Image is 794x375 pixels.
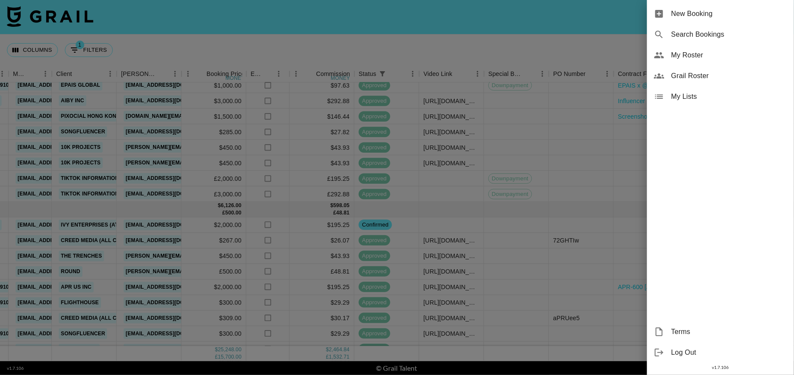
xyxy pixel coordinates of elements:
[647,342,794,363] div: Log Out
[647,321,794,342] div: Terms
[647,24,794,45] div: Search Bookings
[671,9,787,19] span: New Booking
[647,45,794,66] div: My Roster
[671,347,787,358] span: Log Out
[671,29,787,40] span: Search Bookings
[647,86,794,107] div: My Lists
[671,91,787,102] span: My Lists
[671,50,787,60] span: My Roster
[647,66,794,86] div: Grail Roster
[671,71,787,81] span: Grail Roster
[647,3,794,24] div: New Booking
[647,363,794,372] div: v 1.7.106
[671,327,787,337] span: Terms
